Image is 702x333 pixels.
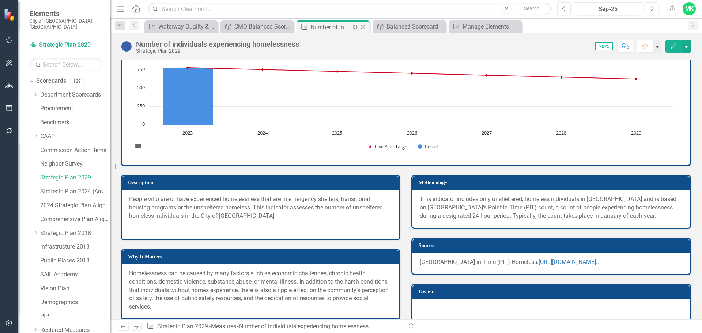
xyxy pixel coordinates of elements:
div: Waterway Quality & Algae Bloom Improvements [158,22,216,31]
svg: Interactive chart [129,48,677,158]
path: 2024, 754. Five Year Target. [261,68,264,71]
span: Search [524,5,540,11]
a: Public Places 2018 [40,257,110,265]
h3: Description [128,180,396,185]
button: Show Result [418,143,438,150]
div: Sep-25 [575,5,641,14]
a: Waterway Quality & Algae Bloom Improvements [146,22,216,31]
a: Neighbor Survey [40,160,110,168]
a: SAIL Academy [40,270,110,279]
text: 0 [142,121,145,127]
a: Strategic Plan 2024 (Archive) [40,188,110,196]
h3: Source [419,243,686,248]
a: Strategic Plan 2029 [29,41,102,49]
text: 750 [137,66,145,72]
a: PIP [40,312,110,321]
a: Demographics [40,298,110,307]
div: » » [147,322,400,331]
a: Strategic Plan 2029 [40,174,110,182]
span: 2025 [595,42,613,50]
div: Chart. Highcharts interactive chart. [129,48,683,158]
text: 2028 [556,129,566,136]
h3: Methodology [419,180,686,185]
text: 2023 [182,129,193,136]
a: Infrastructure 2018 [40,243,110,251]
div: Strategic Plan 2029 [136,48,299,54]
a: Strategic Plan 2018 [40,229,110,238]
path: 2023, 780. Five Year Target. [186,66,189,69]
a: Measures [211,323,236,330]
g: Five Year Target, series 1 of 2. Line with 7 data points. [186,66,638,80]
button: Sep-25 [573,2,643,15]
a: Commission Action Items [40,146,110,155]
text: 2029 [631,129,641,136]
a: Department Scorecards [40,91,110,99]
a: Vision Plan [40,284,110,293]
span: People who are or have experienced homelessness that are in emergency shelters, transitional hous... [129,196,383,219]
a: Scorecards [36,77,66,85]
div: Number of individuals experiencing homelessness [239,323,369,330]
button: Show Five Year Target [368,143,410,150]
input: Search Below... [29,58,102,71]
div: Number of individuals experiencing homelessness [136,40,299,48]
path: 2028, 650. Five Year Target. [560,76,563,79]
img: ClearPoint Strategy [4,8,16,21]
a: Balanced Scorecard [374,22,444,31]
div: Number of individuals experiencing homelessness [310,23,350,32]
small: City of [GEOGRAPHIC_DATA], [GEOGRAPHIC_DATA] [29,18,102,30]
p: This indicator includes only unsheltered, homeless individuals in [GEOGRAPHIC_DATA] and is based ... [420,195,683,220]
div: Manage Elements [463,22,520,31]
path: 2026, 702. Five Year Target. [411,72,414,75]
a: 2024 Strategic Plan Alignment [40,201,110,210]
text: 500 [137,84,145,91]
text: 2024 [257,129,268,136]
text: 250 [137,102,145,109]
text: 2025 [332,129,342,136]
path: 2029, 624. Five Year Target. [635,77,638,80]
a: Manage Elements [450,22,520,31]
text: 2026 [407,129,417,136]
span: [GEOGRAPHIC_DATA]-in-Time (PIT) Homeless: [420,258,539,265]
path: 2027, 676. Five Year Target. [485,74,488,77]
path: 2025, 728. Five Year Target. [336,70,339,73]
h3: Owner [419,289,686,294]
path: 2023, 780. Result. [163,68,213,125]
div: CMO Balanced Scorecard [234,22,292,31]
input: Search ClearPoint... [148,3,552,15]
h3: Why It Matters [128,254,396,260]
a: CAAP [40,132,110,141]
a: Procurement [40,105,110,113]
g: Result, series 2 of 2. Bar series with 7 bars. [163,52,637,125]
a: Benchmark [40,118,110,127]
div: 129 [70,78,84,84]
img: Information Unavailable [121,41,132,52]
div: Balanced Scorecard [386,22,444,31]
a: Comprehensive Plan Alignment [40,215,110,224]
span: Elements [29,9,102,18]
button: View chart menu, Chart [133,141,143,151]
p: Homelessness can be caused by many factors such as economic challenges, chronic health conditions... [129,269,392,311]
a: [URL][DOMAIN_NAME].. [539,258,599,265]
a: CMO Balanced Scorecard [222,22,292,31]
a: Strategic Plan 2029 [157,323,208,330]
button: MK [683,2,696,15]
button: Search [513,4,550,14]
text: 2027 [482,129,492,136]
